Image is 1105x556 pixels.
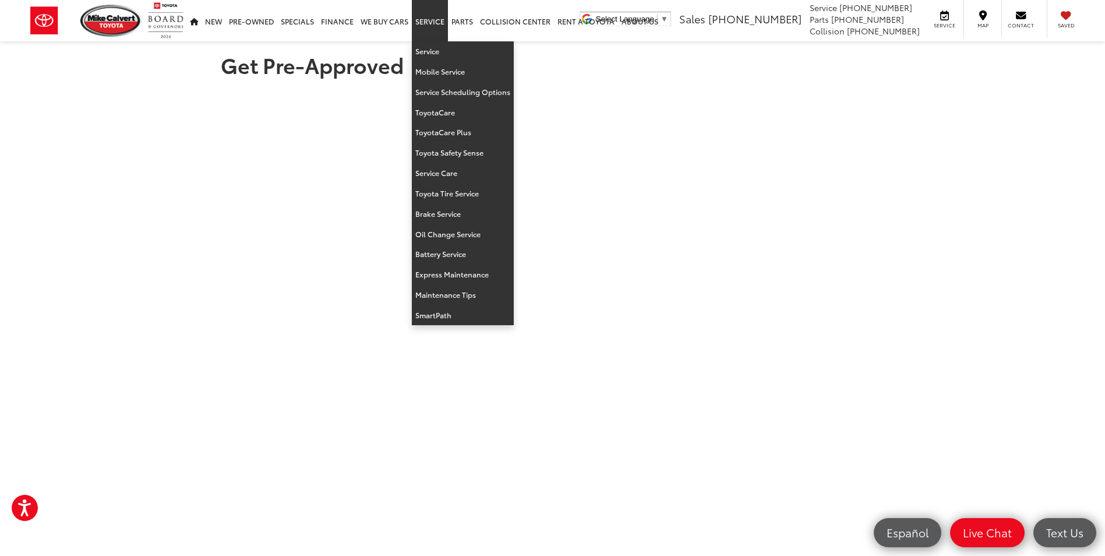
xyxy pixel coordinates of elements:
span: Service [931,22,958,29]
a: Express Maintenance [412,265,514,285]
span: [PHONE_NUMBER] [847,25,920,37]
a: Service Care [412,163,514,184]
a: ToyotaCare [412,103,514,123]
span: Live Chat [957,525,1018,540]
span: [PHONE_NUMBER] [839,2,912,13]
a: Service [412,41,514,62]
span: Sales [679,11,705,26]
a: SmartPath [412,305,514,325]
span: ▼ [661,15,668,23]
span: Map [970,22,995,29]
a: Live Chat [950,518,1025,547]
span: Service [810,2,837,13]
span: Saved [1053,22,1079,29]
a: Maintenance Tips [412,285,514,305]
h1: Get Pre-Approved [221,53,885,76]
a: Text Us [1033,518,1096,547]
span: Text Us [1040,525,1089,540]
span: [PHONE_NUMBER] [831,13,904,25]
a: Oil Change Service [412,224,514,245]
a: Español [874,518,941,547]
a: Toyota Tire Service [412,184,514,204]
span: Español [881,525,934,540]
a: ToyotaCare Plus [412,122,514,143]
img: Mike Calvert Toyota [80,5,142,37]
span: Contact [1008,22,1034,29]
a: Brake Service [412,204,514,224]
a: Battery Service [412,244,514,265]
span: Parts [810,13,829,25]
a: Mobile Service [412,62,514,82]
a: Service Scheduling Options [412,82,514,103]
a: Toyota Safety Sense [412,143,514,163]
span: [PHONE_NUMBER] [708,11,802,26]
span: Collision [810,25,845,37]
